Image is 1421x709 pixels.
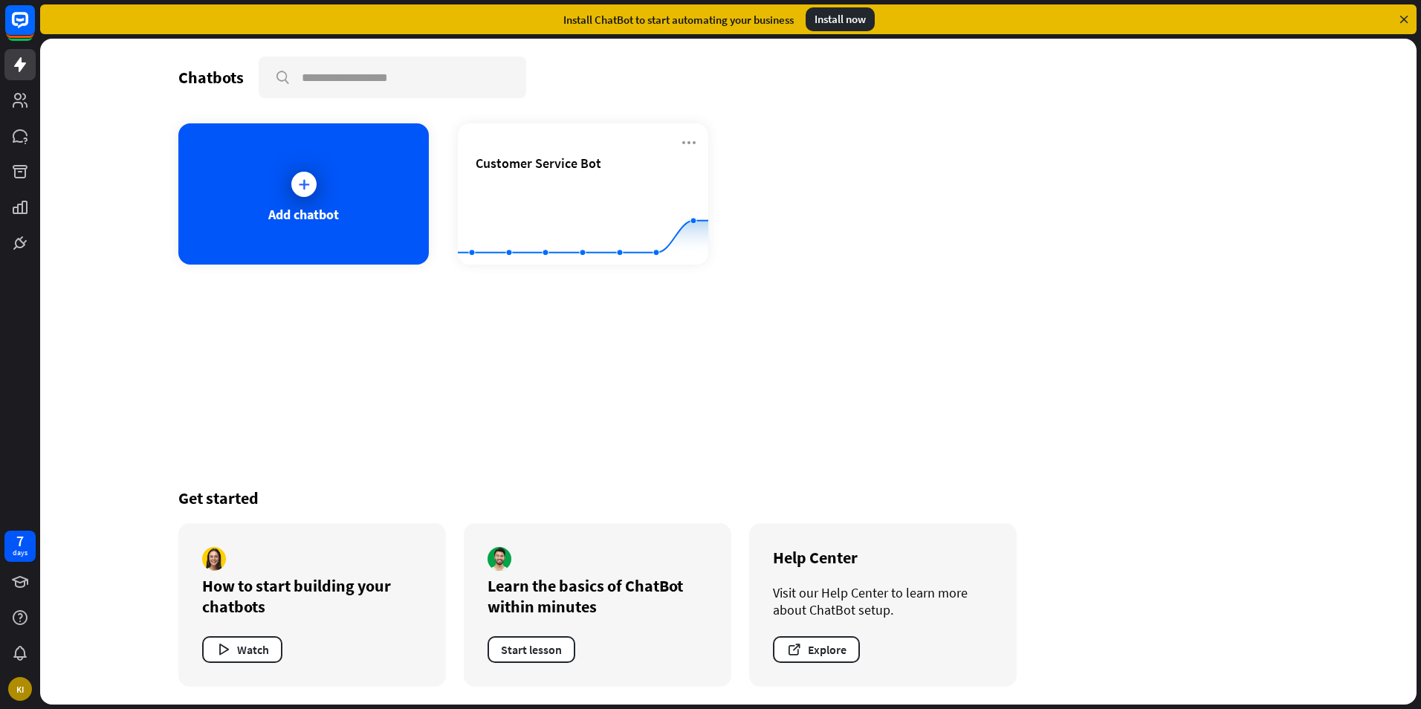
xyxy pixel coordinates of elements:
[16,534,24,548] div: 7
[773,636,860,663] button: Explore
[202,636,282,663] button: Watch
[268,206,339,223] div: Add chatbot
[4,531,36,562] a: 7 days
[202,575,422,617] div: How to start building your chatbots
[488,575,708,617] div: Learn the basics of ChatBot within minutes
[476,155,601,172] span: Customer Service Bot
[202,547,226,571] img: author
[806,7,875,31] div: Install now
[773,547,993,568] div: Help Center
[488,547,511,571] img: author
[8,677,32,701] div: KI
[773,584,993,618] div: Visit our Help Center to learn more about ChatBot setup.
[563,13,794,27] div: Install ChatBot to start automating your business
[13,548,27,558] div: days
[178,67,244,88] div: Chatbots
[178,488,1278,508] div: Get started
[12,6,56,51] button: Open LiveChat chat widget
[488,636,575,663] button: Start lesson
